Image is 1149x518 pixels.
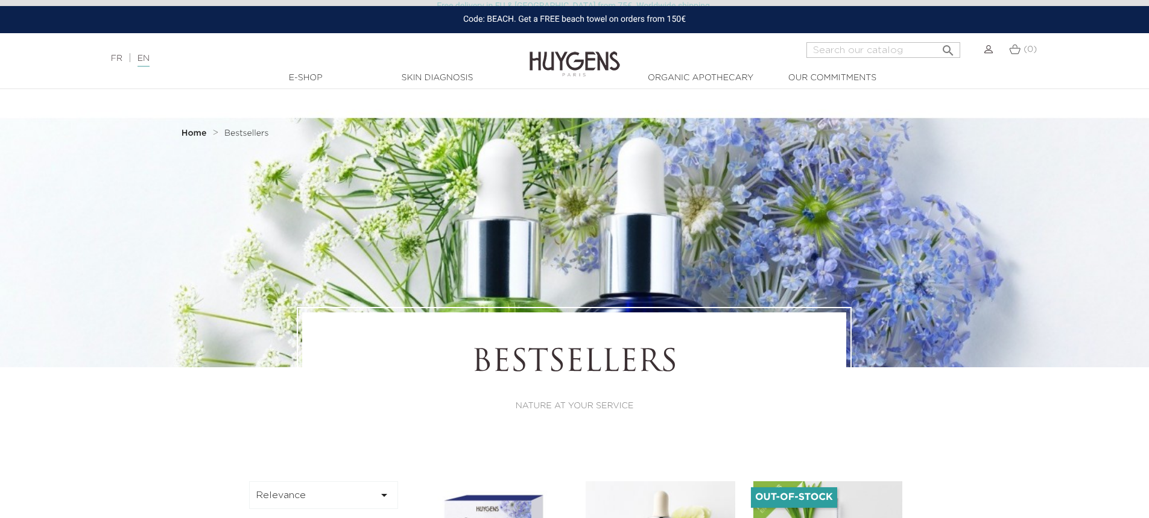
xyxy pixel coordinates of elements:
[806,42,960,58] input: Search
[182,128,209,138] a: Home
[641,72,761,84] a: Organic Apothecary
[111,54,122,63] a: FR
[377,488,391,502] i: 
[224,128,269,138] a: Bestsellers
[245,72,366,84] a: E-Shop
[249,481,399,509] button: Relevance
[182,129,207,137] strong: Home
[941,40,955,54] i: 
[335,400,813,412] p: NATURE AT YOUR SERVICE
[377,72,498,84] a: Skin Diagnosis
[530,32,620,78] img: Huygens
[772,72,893,84] a: Our commitments
[138,54,150,67] a: EN
[105,51,470,66] div: |
[937,39,959,55] button: 
[751,487,837,508] li: Out-of-Stock
[1024,45,1037,54] span: (0)
[335,346,813,382] h1: Bestsellers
